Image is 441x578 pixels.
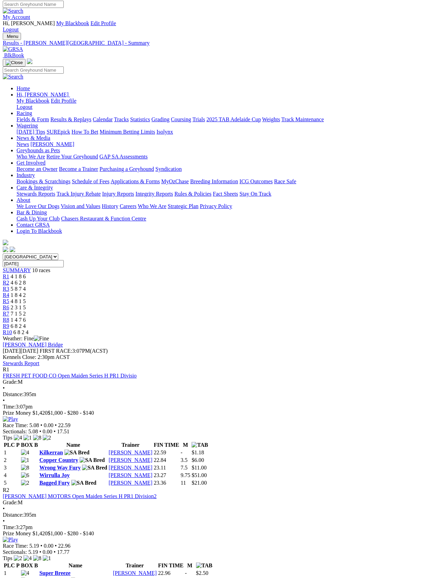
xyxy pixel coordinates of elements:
span: PLC [4,562,15,568]
a: Minimum Betting Limits [100,129,155,135]
a: Copper Country [39,457,78,463]
text: 11 [181,480,186,486]
a: Grading [152,116,170,122]
span: 0.00 [43,549,52,555]
a: 2025 TAB Adelaide Cup [206,116,261,122]
img: SA Bred [80,457,105,463]
a: Wrong Way Fury [39,465,81,471]
a: Results & Replays [50,116,91,122]
div: Industry [17,178,438,185]
input: Select date [3,260,64,267]
span: R4 [3,292,9,298]
span: Distance: [3,391,23,397]
a: Strategic Plan [168,203,198,209]
span: [DATE] [3,348,21,354]
a: Home [17,85,30,91]
img: SA Bred [64,450,90,456]
span: Sectionals: [3,429,27,434]
a: Tracks [114,116,129,122]
a: [PERSON_NAME] [109,457,152,463]
span: 4 1 8 6 [11,273,26,279]
a: GAP SA Assessments [100,154,148,159]
img: 8 [33,555,41,561]
a: Isolynx [156,129,173,135]
a: Integrity Reports [135,191,173,197]
img: Search [3,8,23,14]
a: Cash Up Your Club [17,216,60,221]
span: 0.00 [44,543,53,549]
img: 8 [33,435,41,441]
div: Care & Integrity [17,191,438,197]
img: 2 [43,435,51,441]
a: Racing [17,110,32,116]
div: Greyhounds as Pets [17,154,438,160]
img: SA Bred [82,465,107,471]
a: Stay On Track [239,191,271,197]
img: 8 [21,465,29,471]
a: Contact GRSA [17,222,50,228]
span: $2.50 [196,570,208,576]
input: Search [3,66,64,74]
span: • [55,422,57,428]
a: My Blackbook [17,98,50,104]
img: twitter.svg [10,247,15,252]
span: Grade: [3,379,18,385]
a: Results - [PERSON_NAME][GEOGRAPHIC_DATA] - Summary [3,40,438,46]
span: 4 6 2 8 [11,280,26,286]
td: 22.96 [158,570,184,577]
span: 17.77 [57,549,69,555]
a: History [102,203,118,209]
span: R3 [3,286,9,292]
span: • [39,549,41,555]
img: SA Bred [71,480,96,486]
img: GRSA [3,46,23,52]
img: 2 [14,555,22,561]
td: 5 [3,479,20,486]
div: Kennels Close: 2:30pm ACST [3,354,438,360]
td: 22.59 [153,449,180,456]
img: 4 [21,570,29,576]
td: 3 [3,464,20,471]
input: Search [3,1,64,8]
span: $6.00 [192,457,204,463]
td: 1 [3,449,20,456]
span: • [3,506,5,512]
span: • [40,543,42,549]
img: 4 [23,555,32,561]
span: Grade: [3,499,18,505]
td: 4 [3,472,20,479]
a: Coursing [171,116,191,122]
a: MyOzChase [161,178,189,184]
div: 395m [3,512,438,518]
a: Fact Sheets [213,191,238,197]
a: SUMMARY [3,267,31,273]
a: Edit Profile [91,20,116,26]
span: R9 [3,323,9,329]
div: M [3,379,438,385]
a: [PERSON_NAME] [113,570,157,576]
a: About [17,197,30,203]
td: 22.84 [153,457,180,464]
a: Care & Integrity [17,185,53,190]
span: $1,000 - $280 - $140 [48,530,94,536]
button: Toggle navigation [3,59,25,66]
span: • [3,385,5,391]
img: logo-grsa-white.png [27,59,32,64]
span: $21.00 [192,480,207,486]
span: P [16,562,20,568]
a: News [17,141,29,147]
a: Edit Profile [51,98,76,104]
a: Login To Blackbook [17,228,62,234]
span: Time: [3,404,16,410]
div: Prize Money $1,420 [3,410,438,416]
span: • [55,543,57,549]
span: 6 8 2 4 [13,329,29,335]
a: Purchasing a Greyhound [100,166,154,172]
span: Hi, [PERSON_NAME] [3,20,55,26]
a: Statistics [130,116,150,122]
a: Stewards Reports [17,191,55,197]
div: Prize Money $1,420 [3,530,438,537]
a: Breeding Information [190,178,238,184]
span: R1 [3,273,9,279]
a: Race Safe [274,178,296,184]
